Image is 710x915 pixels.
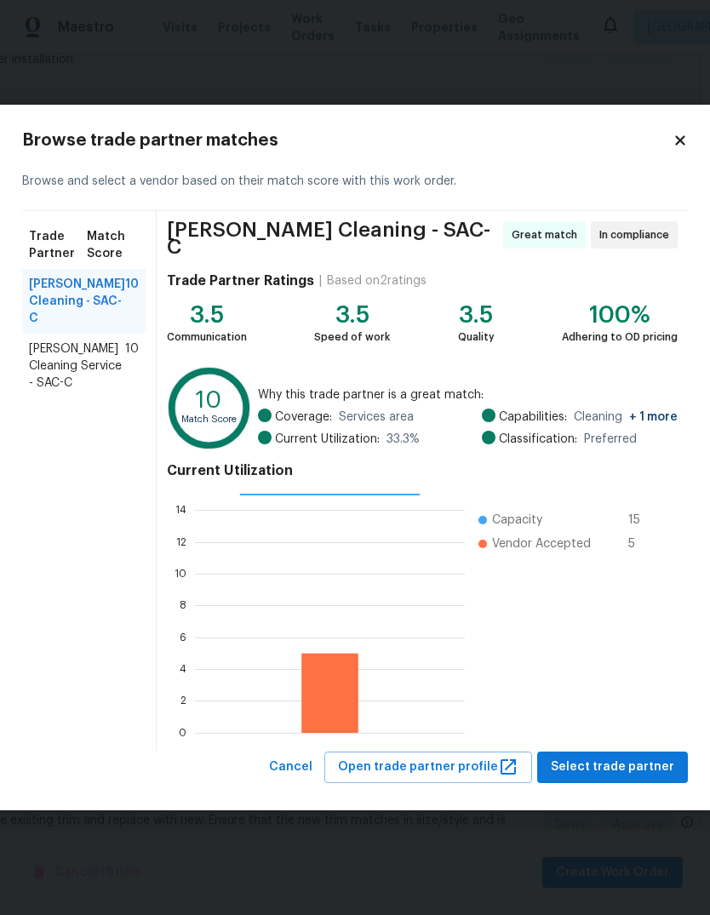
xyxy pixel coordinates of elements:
span: [PERSON_NAME] Cleaning - SAC-C [167,221,498,255]
div: Quality [458,329,495,346]
span: + 1 more [629,411,678,423]
span: 10 [125,276,139,327]
div: 3.5 [314,306,390,323]
span: Vendor Accepted [492,535,591,552]
text: 10 [196,390,221,413]
button: Select trade partner [537,752,688,783]
span: Great match [512,226,584,243]
span: Select trade partner [551,757,674,778]
span: 5 [628,535,656,552]
span: [PERSON_NAME] Cleaning - SAC-C [29,276,125,327]
span: Classification: [499,431,577,448]
div: 100% [562,306,678,323]
span: [PERSON_NAME] Cleaning Service - SAC-C [29,340,125,392]
div: | [314,272,327,289]
div: Speed of work [314,329,390,346]
h4: Trade Partner Ratings [167,272,314,289]
span: Cleaning [574,409,678,426]
div: 3.5 [458,306,495,323]
button: Open trade partner profile [324,752,532,783]
span: In compliance [599,226,676,243]
text: 2 [180,695,186,706]
text: 4 [180,664,186,674]
div: Communication [167,329,247,346]
span: Preferred [584,431,637,448]
span: Open trade partner profile [338,757,518,778]
div: Based on 2 ratings [327,272,427,289]
span: 15 [628,512,656,529]
span: Services area [339,409,414,426]
span: Match Score [87,228,139,262]
span: 10 [125,340,139,392]
text: 10 [175,569,186,579]
span: Current Utilization: [275,431,380,448]
text: 14 [175,505,186,515]
span: Capacity [492,512,542,529]
span: Capabilities: [499,409,567,426]
div: Adhering to OD pricing [562,329,678,346]
button: Cancel [262,752,319,783]
h4: Current Utilization [167,462,678,479]
span: Why this trade partner is a great match: [258,386,678,403]
text: 8 [180,600,186,610]
text: 0 [179,728,186,738]
h2: Browse trade partner matches [22,132,673,149]
span: Cancel [269,757,312,778]
span: 33.3 % [386,431,420,448]
div: Browse and select a vendor based on their match score with this work order. [22,152,688,211]
span: Trade Partner [29,228,87,262]
text: 6 [180,632,186,643]
span: Coverage: [275,409,332,426]
div: 3.5 [167,306,247,323]
text: Match Score [181,415,237,424]
text: 12 [176,537,186,547]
